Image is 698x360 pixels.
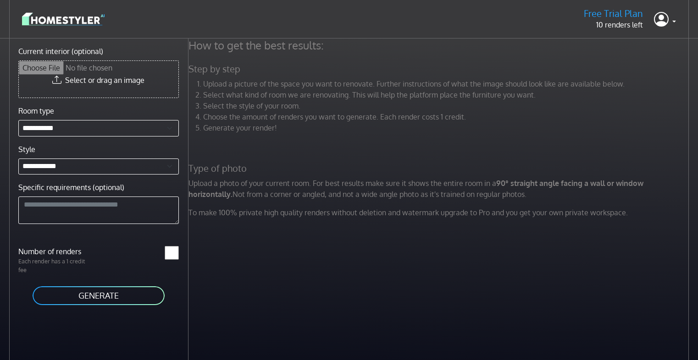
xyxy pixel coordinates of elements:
button: GENERATE [32,285,166,306]
p: To make 100% private high quality renders without deletion and watermark upgrade to Pro and you g... [183,207,697,218]
h5: Step by step [183,63,697,75]
li: Generate your render! [203,122,691,133]
strong: 90° straight angle facing a wall or window horizontally. [188,179,643,199]
h5: Free Trial Plan [584,8,643,19]
li: Upload a picture of the space you want to renovate. Further instructions of what the image should... [203,78,691,89]
li: Select what kind of room we are renovating. This will help the platform place the furniture you w... [203,89,691,100]
li: Choose the amount of renders you want to generate. Each render costs 1 credit. [203,111,691,122]
img: logo-3de290ba35641baa71223ecac5eacb59cb85b4c7fdf211dc9aaecaaee71ea2f8.svg [22,11,105,27]
label: Room type [18,105,54,116]
h5: Type of photo [183,163,697,174]
label: Current interior (optional) [18,46,103,57]
p: Each render has a 1 credit fee [13,257,99,274]
li: Select the style of your room. [203,100,691,111]
p: 10 renders left [584,19,643,30]
h4: How to get the best results: [183,38,697,52]
label: Style [18,144,35,155]
label: Number of renders [13,246,99,257]
label: Specific requirements (optional) [18,182,124,193]
p: Upload a photo of your current room. For best results make sure it shows the entire room in a Not... [183,178,697,200]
